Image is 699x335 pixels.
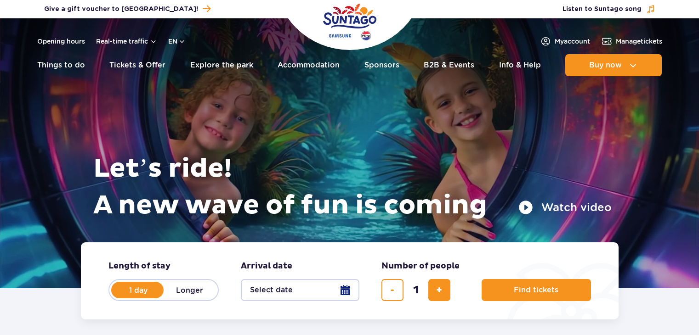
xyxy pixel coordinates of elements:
a: Things to do [37,54,85,76]
button: Select date [241,279,359,301]
span: Find tickets [514,286,558,294]
button: en [168,37,186,46]
a: B2B & Events [424,54,474,76]
a: Opening hours [37,37,85,46]
button: Watch video [518,200,612,215]
button: Find tickets [482,279,591,301]
input: number of tickets [405,279,427,301]
button: Buy now [565,54,662,76]
a: Tickets & Offer [109,54,165,76]
span: Buy now [589,61,622,69]
button: add ticket [428,279,450,301]
form: Planning your visit to Park of Poland [81,242,619,319]
span: Arrival date [241,261,292,272]
label: 1 day [112,280,165,300]
a: Managetickets [601,36,662,47]
span: Number of people [381,261,460,272]
a: Give a gift voucher to [GEOGRAPHIC_DATA]! [44,3,210,15]
button: Real-time traffic [96,38,157,45]
a: Explore the park [190,54,253,76]
span: Manage tickets [616,37,662,46]
span: My account [555,37,590,46]
a: Myaccount [540,36,590,47]
h1: Let’s ride! A new wave of fun is coming [93,151,612,224]
span: Give a gift voucher to [GEOGRAPHIC_DATA]! [44,5,198,14]
button: remove ticket [381,279,403,301]
span: Length of stay [108,261,170,272]
a: Info & Help [499,54,541,76]
span: Listen to Suntago song [563,5,642,14]
label: Longer [164,280,216,300]
a: Sponsors [364,54,399,76]
button: Listen to Suntago song [563,5,655,14]
a: Accommodation [278,54,340,76]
